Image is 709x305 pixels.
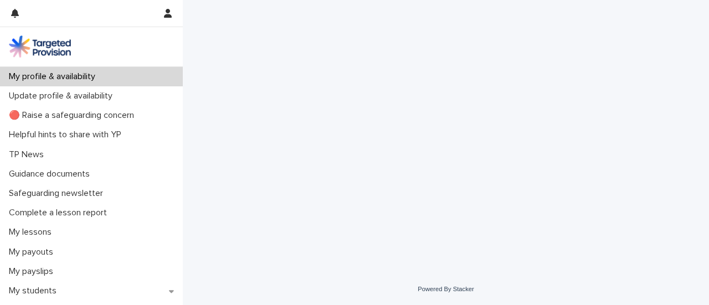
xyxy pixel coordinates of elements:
[4,110,143,121] p: 🔴 Raise a safeguarding concern
[4,71,104,82] p: My profile & availability
[4,208,116,218] p: Complete a lesson report
[4,266,62,277] p: My payslips
[4,130,130,140] p: Helpful hints to share with YP
[4,188,112,199] p: Safeguarding newsletter
[4,169,99,179] p: Guidance documents
[418,286,474,292] a: Powered By Stacker
[4,286,65,296] p: My students
[9,35,71,58] img: M5nRWzHhSzIhMunXDL62
[4,247,62,257] p: My payouts
[4,227,60,237] p: My lessons
[4,149,53,160] p: TP News
[4,91,121,101] p: Update profile & availability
